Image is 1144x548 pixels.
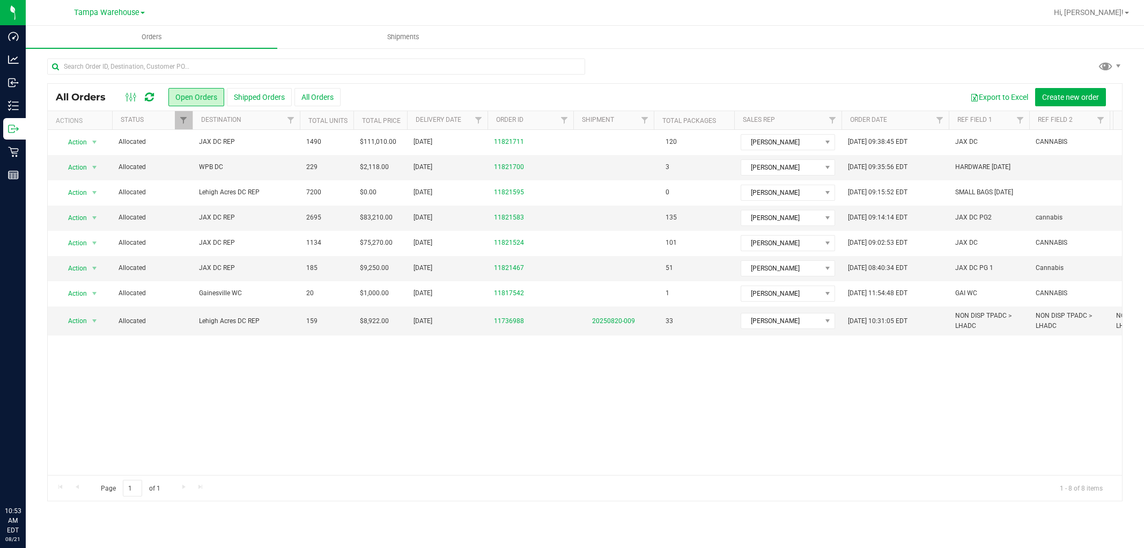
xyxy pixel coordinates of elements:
[741,286,821,301] span: [PERSON_NAME]
[306,162,318,172] span: 229
[360,288,389,298] span: $1,000.00
[88,313,101,328] span: select
[8,77,19,88] inline-svg: Inbound
[848,238,907,248] span: [DATE] 09:02:53 EDT
[88,286,101,301] span: select
[360,162,389,172] span: $2,118.00
[88,185,101,200] span: select
[127,32,176,42] span: Orders
[306,187,321,198] span: 7200
[8,147,19,157] inline-svg: Retail
[11,462,43,494] iframe: Resource center
[92,480,169,496] span: Page of 1
[58,236,87,251] span: Action
[494,263,524,273] a: 11821467
[88,135,101,150] span: select
[592,317,635,325] a: 20250820-009
[848,316,907,326] span: [DATE] 10:31:05 EDT
[8,100,19,111] inline-svg: Inventory
[414,213,432,223] span: [DATE]
[582,116,614,123] a: Shipment
[636,111,654,129] a: Filter
[414,162,432,172] span: [DATE]
[660,210,682,225] span: 135
[199,288,293,298] span: Gainesville WC
[199,162,293,172] span: WPB DC
[119,316,186,326] span: Allocated
[824,111,842,129] a: Filter
[494,187,524,198] a: 11821595
[360,316,389,326] span: $8,922.00
[660,313,678,329] span: 33
[306,316,318,326] span: 159
[306,238,321,248] span: 1134
[8,31,19,42] inline-svg: Dashboard
[58,185,87,200] span: Action
[119,137,186,147] span: Allocated
[957,116,992,123] a: Ref Field 1
[119,288,186,298] span: Allocated
[8,54,19,65] inline-svg: Analytics
[414,316,432,326] span: [DATE]
[1036,213,1062,223] span: cannabis
[58,160,87,175] span: Action
[1036,238,1067,248] span: CANNABIS
[294,88,341,106] button: All Orders
[199,187,293,198] span: Lehigh Acres DC REP
[556,111,573,129] a: Filter
[416,116,461,123] a: Delivery Date
[88,261,101,276] span: select
[360,238,393,248] span: $75,270.00
[1051,480,1111,496] span: 1 - 8 of 8 items
[955,263,993,273] span: JAX DC PG 1
[123,480,142,496] input: 1
[494,238,524,248] a: 11821524
[848,263,907,273] span: [DATE] 08:40:34 EDT
[308,117,348,125] a: Total Units
[360,213,393,223] span: $83,210.00
[955,288,977,298] span: GAI WC
[741,210,821,225] span: [PERSON_NAME]
[1054,8,1124,17] span: Hi, [PERSON_NAME]!
[741,313,821,328] span: [PERSON_NAME]
[1036,263,1064,273] span: Cannabis
[362,117,401,125] a: Total Price
[414,137,432,147] span: [DATE]
[741,236,821,251] span: [PERSON_NAME]
[963,88,1035,106] button: Export to Excel
[58,261,87,276] span: Action
[660,185,675,200] span: 0
[8,170,19,180] inline-svg: Reports
[199,213,293,223] span: JAX DC REP
[88,210,101,225] span: select
[277,26,529,48] a: Shipments
[850,116,887,123] a: Order Date
[58,313,87,328] span: Action
[201,116,241,123] a: Destination
[414,187,432,198] span: [DATE]
[848,187,907,198] span: [DATE] 09:15:52 EDT
[5,535,21,543] p: 08/21
[199,263,293,273] span: JAX DC REP
[494,162,524,172] a: 11821700
[741,135,821,150] span: [PERSON_NAME]
[955,238,978,248] span: JAX DC
[119,238,186,248] span: Allocated
[931,111,949,129] a: Filter
[88,160,101,175] span: select
[1038,116,1073,123] a: Ref Field 2
[199,137,293,147] span: JAX DC REP
[1036,137,1067,147] span: CANNABIS
[494,288,524,298] a: 11817542
[1036,288,1067,298] span: CANNABIS
[199,316,293,326] span: Lehigh Acres DC REP
[1036,311,1103,331] span: NON DISP TPADC > LHADC
[121,116,144,123] a: Status
[660,159,675,175] span: 3
[1042,93,1099,101] span: Create new order
[494,137,524,147] a: 11821711
[74,8,139,17] span: Tampa Warehouse
[58,286,87,301] span: Action
[360,263,389,273] span: $9,250.00
[58,135,87,150] span: Action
